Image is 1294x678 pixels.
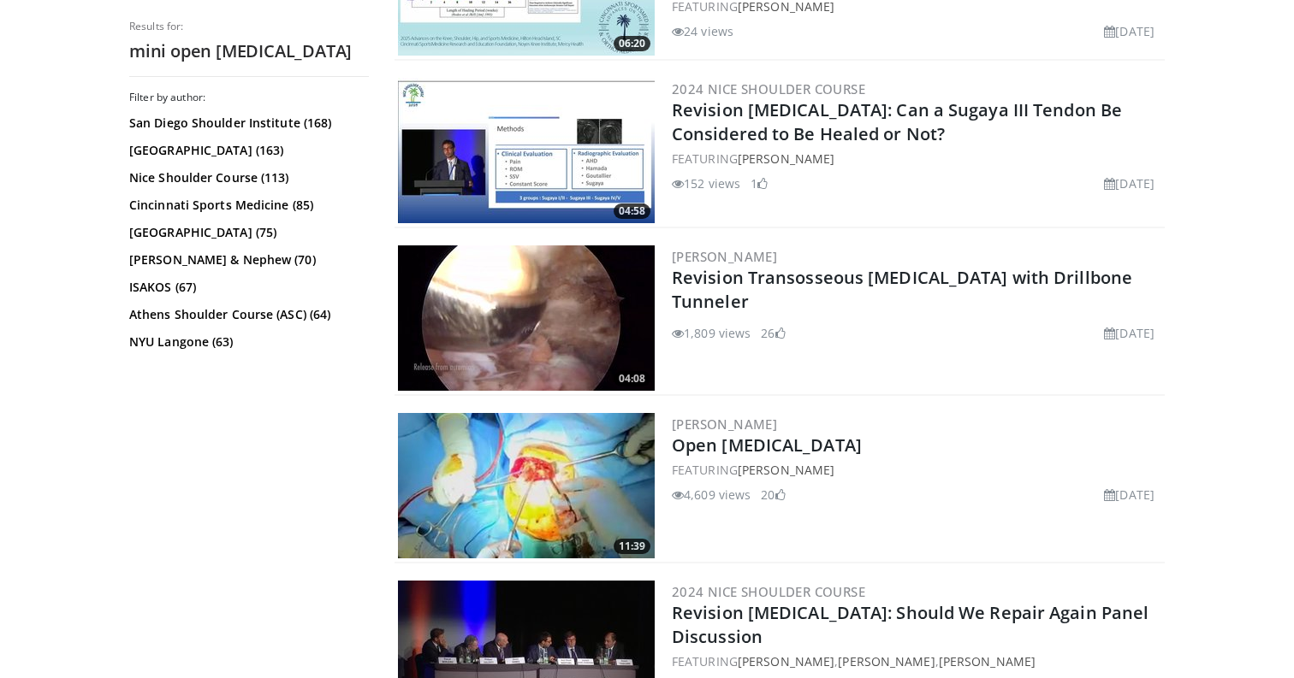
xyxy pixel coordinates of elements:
a: Revision [MEDICAL_DATA]: Should We Repair Again Panel Discussion [672,601,1149,648]
li: 24 views [672,22,733,40]
li: [DATE] [1104,486,1155,504]
a: 11:39 [398,413,655,558]
a: 04:58 [398,78,655,223]
h3: Filter by author: [129,91,369,104]
a: 04:08 [398,245,655,391]
li: 1,809 views [672,324,751,342]
a: Revision Transosseous [MEDICAL_DATA] with Drillbone Tunneler [672,266,1132,313]
span: 04:58 [614,203,650,219]
a: 2024 Nice Shoulder Course [672,583,865,600]
span: 06:20 [614,36,650,51]
a: [PERSON_NAME] [738,462,834,478]
p: Results for: [129,20,369,33]
a: [PERSON_NAME] [738,653,834,669]
img: 70970fbf-52e2-412f-9835-bb4604e981ed.300x170_q85_crop-smart_upscale.jpg [398,245,655,391]
a: Revision [MEDICAL_DATA]: Can a Sugaya III Tendon Be Considered to Be Healed or Not? [672,98,1122,145]
a: San Diego Shoulder Institute (168) [129,115,365,132]
a: [PERSON_NAME] & Nephew (70) [129,251,365,268]
li: [DATE] [1104,324,1155,342]
li: 4,609 views [672,486,751,504]
div: FEATURING [672,461,1161,479]
a: NYU Langone (63) [129,333,365,351]
a: [GEOGRAPHIC_DATA] (163) [129,142,365,159]
a: ISAKOS (67) [129,279,365,296]
a: Open [MEDICAL_DATA] [672,433,862,457]
img: ebe8db86-1346-4f49-ab3b-6fe389465df4.300x170_q85_crop-smart_upscale.jpg [398,413,655,558]
a: [PERSON_NAME] [939,653,1036,669]
span: 04:08 [614,371,650,386]
li: 20 [761,486,785,504]
li: 1 [751,174,768,192]
a: [PERSON_NAME] [672,248,777,265]
a: Nice Shoulder Course (113) [129,169,365,186]
a: [PERSON_NAME] [738,150,834,167]
a: [GEOGRAPHIC_DATA] (75) [129,224,365,241]
div: FEATURING [672,150,1161,168]
li: 152 views [672,174,740,192]
img: 9a92bb8d-3f90-4ee9-8cc8-ab19b5b1dd69.300x170_q85_crop-smart_upscale.jpg [398,78,655,223]
li: 26 [761,324,785,342]
li: [DATE] [1104,174,1155,192]
span: 11:39 [614,539,650,554]
a: [PERSON_NAME] [672,416,777,433]
h2: mini open [MEDICAL_DATA] [129,40,369,62]
div: FEATURING , , [672,652,1161,670]
a: Cincinnati Sports Medicine (85) [129,197,365,214]
a: Athens Shoulder Course (ASC) (64) [129,306,365,323]
a: [PERSON_NAME] [838,653,935,669]
li: [DATE] [1104,22,1155,40]
a: 2024 Nice Shoulder Course [672,80,865,97]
